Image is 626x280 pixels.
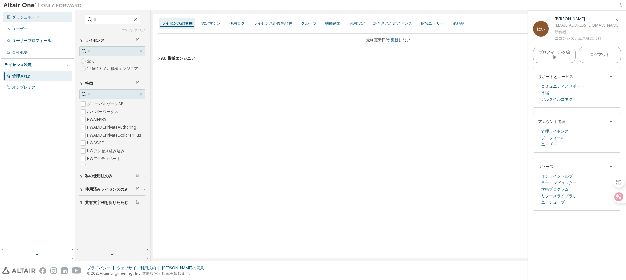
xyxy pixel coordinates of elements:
[325,21,341,26] font: 機能制限
[349,21,365,26] font: 借用設定
[91,271,100,276] font: 2025
[541,199,565,206] a: ユーチューブ
[87,109,118,114] font: ハイパーワークス
[541,141,557,148] a: ユーザー
[555,16,585,22] font: [PERSON_NAME]
[541,186,569,192] font: 学術プログラム
[100,271,193,276] font: Altair Engineering, Inc. 無断複写・転載を禁じます。
[541,173,573,179] font: オンラインヘルプ
[229,21,245,26] font: 使用ログ
[2,267,36,274] img: altair_logo.svg
[398,37,410,43] font: しない
[541,173,573,180] a: オンラインヘルプ
[12,26,28,32] font: ユーザー
[373,21,412,26] font: 許可されたIPアドレス
[87,265,111,271] font: プライバシー
[161,21,193,26] font: ライセンスの使用
[541,135,565,140] font: プロフィール
[541,180,576,186] a: ラーニングセンター
[541,96,576,102] font: アルタイルコネクト
[253,21,292,26] font: ライセンスの優先順位
[541,83,584,89] font: コミュニティとサポート
[12,14,39,20] font: ダッシュボード
[87,132,141,138] font: HWAMDCPrivateExplorerPlus
[122,27,145,33] font: すべてクリア
[579,47,621,63] button: ログアウト
[391,37,398,43] font: 更新
[72,267,81,274] img: youtube.svg
[541,83,584,90] a: コミュニティとサポート
[539,49,570,60] font: プロフィールを編集
[85,37,105,43] font: ライセンス
[12,84,36,90] font: オンプレミス
[533,47,576,63] a: プロフィールを編集
[136,173,140,179] span: フィルターをクリア
[201,21,221,26] font: 認定マシン
[541,90,549,96] font: 市場
[87,101,123,107] font: グローバルゾーンAP
[538,119,565,124] font: アカウント管理
[541,193,576,199] a: リソースライブラリ
[157,51,619,66] button: AU 機械エンジニアライセンスID: 146649
[87,156,121,161] font: HWアクティベート
[453,21,464,26] font: 消耗品
[541,135,565,141] a: プロフィール
[117,265,156,271] font: ウェブサイト利用規約
[541,180,576,185] font: ラーニングセンター
[161,55,195,61] font: AU 機械エンジニア
[79,196,145,210] button: 共有文字列を折りたたむ
[162,265,204,271] font: [PERSON_NAME]の同意
[87,140,104,146] font: HWAWPF
[50,267,57,274] img: instagram.svg
[12,73,32,79] font: 管理された
[537,26,545,32] font: はい
[87,148,125,154] font: HWアクセス組み込み
[3,2,85,8] img: アルタイルワン
[541,128,569,134] font: 管理ライセンス
[555,29,566,35] font: 所有者
[541,128,569,135] a: 管理ライセンス
[538,164,554,169] font: リソース
[4,62,32,67] font: ライセンス設定
[136,200,140,205] span: フィルターをクリア
[85,81,93,86] font: 特徴
[538,74,573,79] font: サポートとサービス
[590,52,610,57] font: ログアウト
[136,81,140,86] span: フィルターをクリア
[541,193,576,199] font: リソースライブラリ
[555,22,619,28] font: [EMAIL_ADDRESS][DOMAIN_NAME]
[79,182,145,197] button: 使用済みライセンスのみ
[87,125,136,130] font: HWAMDCPrivateAuthoring
[85,200,128,205] font: 共有文字列を折りたたむ
[85,173,112,179] font: 私の使用法のみ
[366,37,391,43] font: 最終更新日時:
[39,267,46,274] img: facebook.svg
[79,76,145,91] button: 特徴
[555,16,619,22] div: 島田裕子
[555,36,602,41] font: ニコンシステムズ株式会社
[421,21,444,26] font: 指名ユーザー
[541,96,576,103] a: アルタイルコネクト
[12,50,28,55] font: 会社概要
[61,267,68,274] img: linkedin.svg
[301,21,317,26] font: グループ
[12,38,51,43] font: ユーザープロフィール
[79,169,145,183] button: 私の使用法のみ
[87,164,107,169] font: HWAcufwh
[79,33,145,48] button: ライセンス
[541,186,569,193] a: 学術プログラム
[136,38,140,43] span: フィルターをクリア
[87,58,95,64] font: 全て
[85,186,128,192] font: 使用済みライセンスのみ
[541,141,557,147] font: ユーザー
[87,66,138,71] font: 146649 - AU 機械エンジニア
[541,199,565,205] font: ユーチューブ
[136,187,140,192] span: フィルターをクリア
[87,117,106,122] font: HWAIFPBS
[87,271,91,276] font: ©
[541,90,549,96] a: 市場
